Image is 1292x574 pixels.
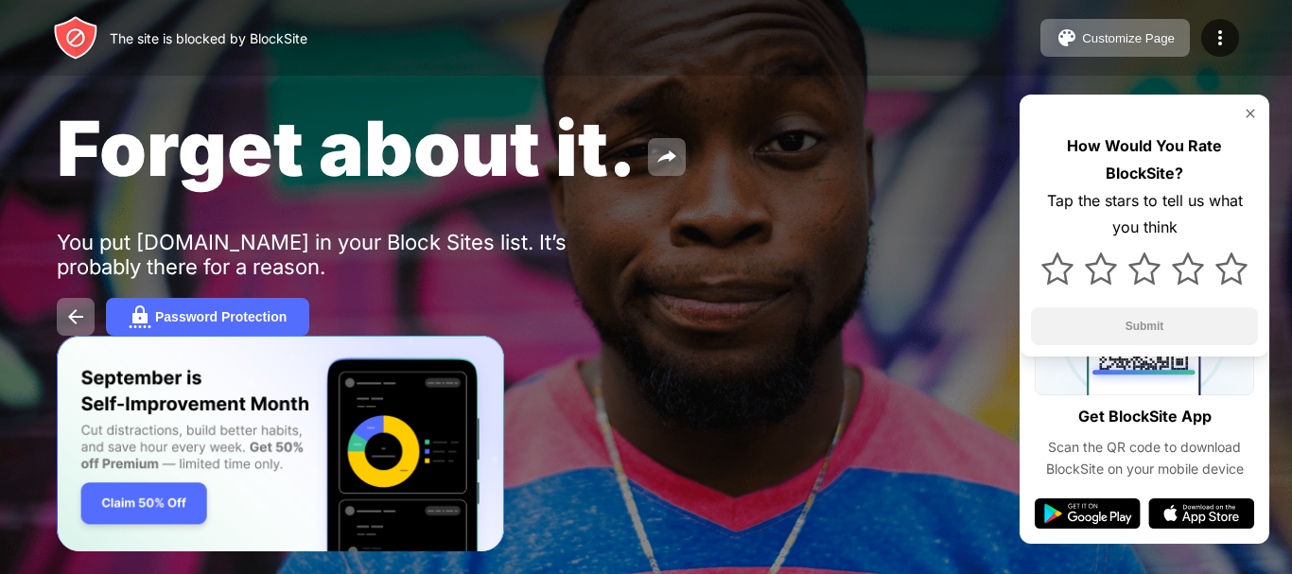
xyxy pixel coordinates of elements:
div: Tap the stars to tell us what you think [1031,187,1258,242]
img: back.svg [64,305,87,328]
span: Forget about it. [57,102,637,194]
img: rate-us-close.svg [1243,106,1258,121]
button: Submit [1031,307,1258,345]
img: star.svg [1085,252,1117,285]
img: star.svg [1215,252,1248,285]
img: password.svg [129,305,151,328]
div: The site is blocked by BlockSite [110,30,307,46]
div: Scan the QR code to download BlockSite on your mobile device [1035,437,1254,479]
div: Password Protection [155,309,287,324]
button: Password Protection [106,298,309,336]
div: How Would You Rate BlockSite? [1031,132,1258,187]
img: google-play.svg [1035,498,1141,529]
img: app-store.svg [1148,498,1254,529]
div: Customize Page [1082,31,1175,45]
img: star.svg [1041,252,1074,285]
iframe: Banner [57,336,504,552]
img: star.svg [1172,252,1204,285]
img: menu-icon.svg [1209,26,1231,49]
img: header-logo.svg [53,15,98,61]
img: share.svg [655,146,678,168]
div: You put [DOMAIN_NAME] in your Block Sites list. It’s probably there for a reason. [57,230,641,279]
img: pallet.svg [1056,26,1078,49]
img: star.svg [1128,252,1161,285]
button: Customize Page [1040,19,1190,57]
